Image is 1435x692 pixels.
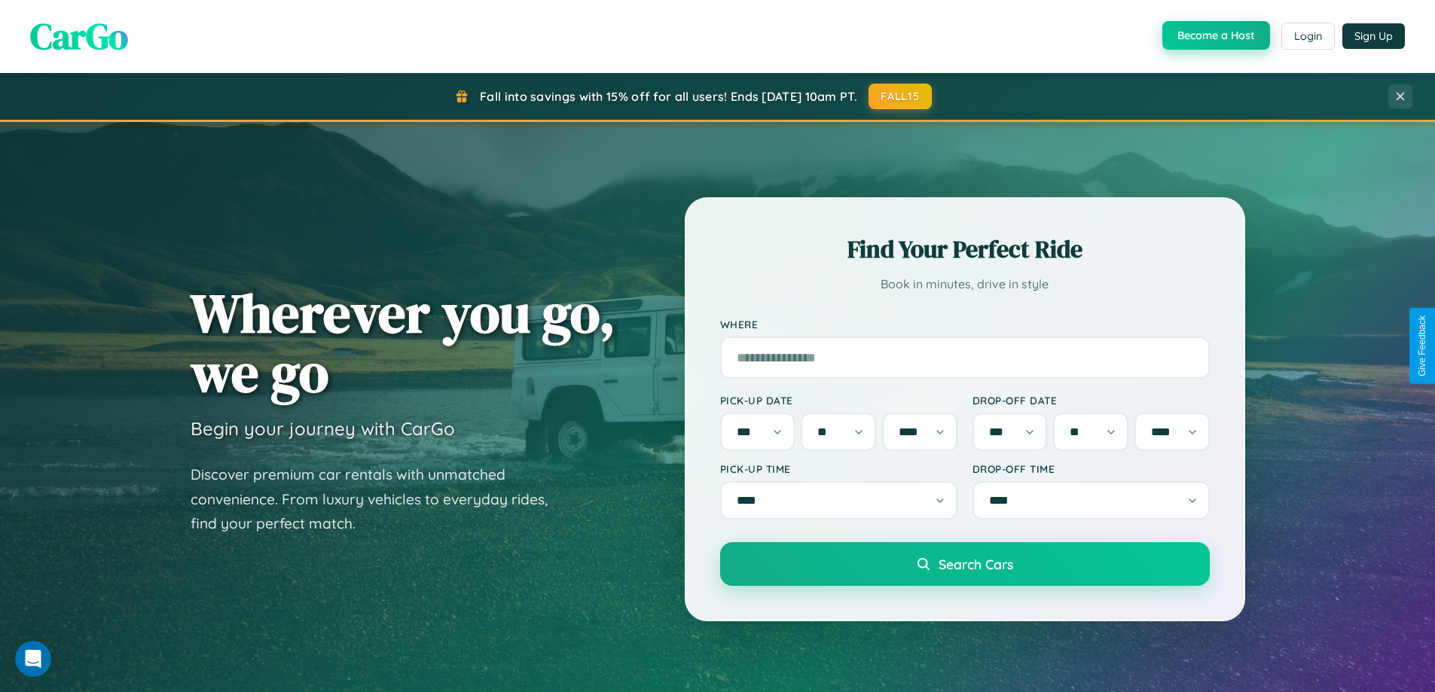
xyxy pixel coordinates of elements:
p: Book in minutes, drive in style [720,273,1210,295]
span: Search Cars [939,556,1013,572]
p: Discover premium car rentals with unmatched convenience. From luxury vehicles to everyday rides, ... [191,462,567,536]
iframe: Intercom live chat [15,641,51,677]
button: Sign Up [1342,23,1405,49]
h1: Wherever you go, we go [191,283,615,402]
h3: Begin your journey with CarGo [191,417,455,440]
span: CarGo [30,11,128,61]
label: Pick-up Time [720,462,957,475]
label: Pick-up Date [720,394,957,407]
label: Drop-off Time [972,462,1210,475]
button: Become a Host [1162,21,1270,50]
button: Search Cars [720,542,1210,586]
label: Drop-off Date [972,394,1210,407]
h2: Find Your Perfect Ride [720,233,1210,266]
label: Where [720,318,1210,331]
button: Login [1281,23,1335,50]
button: FALL15 [869,84,932,109]
span: Fall into savings with 15% off for all users! Ends [DATE] 10am PT. [480,89,857,104]
div: Give Feedback [1417,316,1427,376]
